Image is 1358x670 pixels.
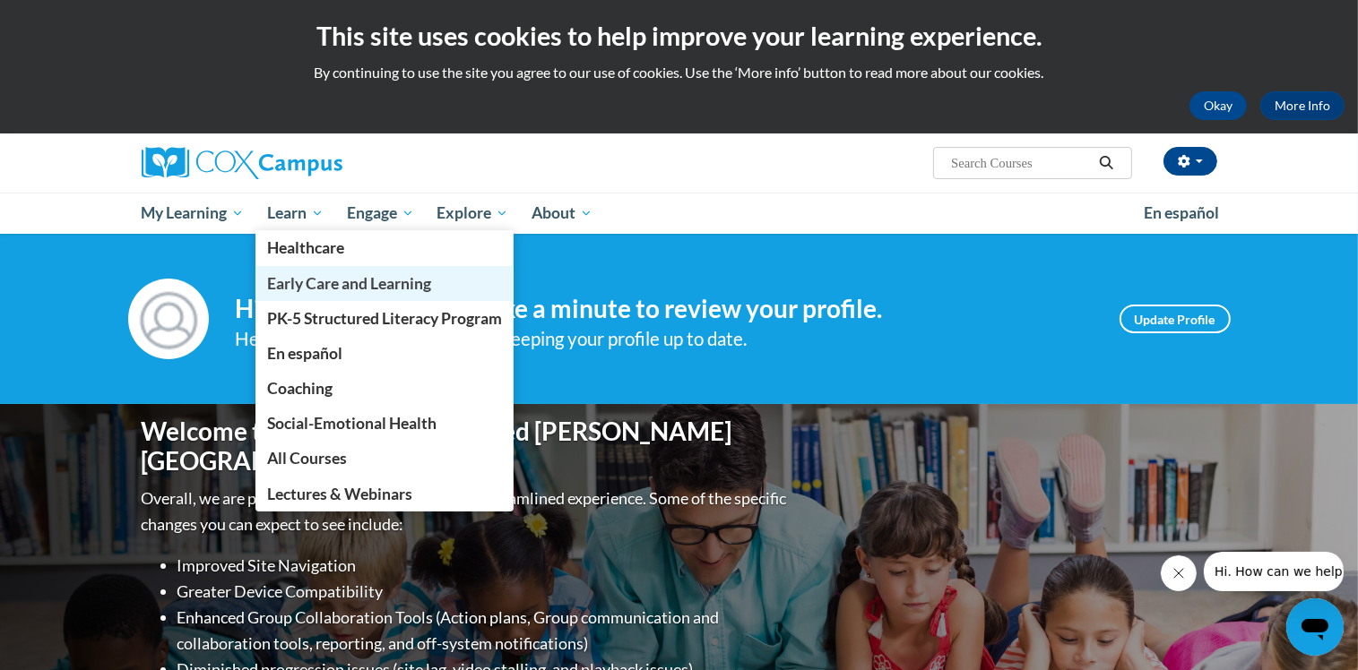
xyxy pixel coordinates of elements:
li: Improved Site Navigation [177,553,791,579]
button: Search [1093,152,1120,174]
h4: Hi [PERSON_NAME]! Take a minute to review your profile. [236,294,1093,324]
span: Learn [267,202,324,224]
iframe: Button to launch messaging window [1286,598,1344,656]
a: All Courses [255,441,514,476]
div: Help improve your experience by keeping your profile up to date. [236,324,1093,354]
button: Account Settings [1163,147,1217,176]
a: Social-Emotional Health [255,406,514,441]
a: More Info [1260,91,1345,120]
span: Hi. How can we help? [11,13,145,27]
a: Engage [335,193,426,234]
a: About [520,193,604,234]
span: En español [1144,203,1219,222]
span: Social-Emotional Health [267,414,437,433]
div: Main menu [115,193,1244,234]
a: Lectures & Webinars [255,477,514,511]
a: PK-5 Structured Literacy Program [255,301,514,336]
a: En español [255,336,514,371]
img: Cox Campus [142,147,342,179]
p: Overall, we are proud to provide you with a more streamlined experience. Some of the specific cha... [142,485,791,537]
span: Early Care and Learning [267,274,431,293]
a: Coaching [255,371,514,406]
span: All Courses [267,449,347,468]
iframe: Close message [1161,555,1197,591]
iframe: Message from company [1204,552,1344,591]
a: Learn [255,193,335,234]
a: Explore [425,193,520,234]
span: En español [267,344,342,363]
img: Profile Image [128,279,209,359]
span: My Learning [141,202,244,224]
h2: This site uses cookies to help improve your learning experience. [13,18,1345,54]
a: En español [1132,194,1231,232]
span: About [532,202,593,224]
span: Lectures & Webinars [267,485,412,503]
span: PK-5 Structured Literacy Program [267,309,502,328]
li: Greater Device Compatibility [177,579,791,605]
p: By continuing to use the site you agree to our use of cookies. Use the ‘More info’ button to read... [13,63,1345,82]
input: Search Courses [949,152,1093,174]
span: Healthcare [267,238,344,257]
a: Early Care and Learning [255,266,514,301]
a: Healthcare [255,230,514,265]
a: Cox Campus [142,147,482,179]
span: Explore [437,202,508,224]
span: Coaching [267,379,333,398]
span: Engage [347,202,414,224]
h1: Welcome to the new and improved [PERSON_NAME][GEOGRAPHIC_DATA] [142,417,791,477]
a: My Learning [130,193,256,234]
button: Okay [1189,91,1247,120]
li: Enhanced Group Collaboration Tools (Action plans, Group communication and collaboration tools, re... [177,605,791,657]
a: Update Profile [1120,305,1231,333]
